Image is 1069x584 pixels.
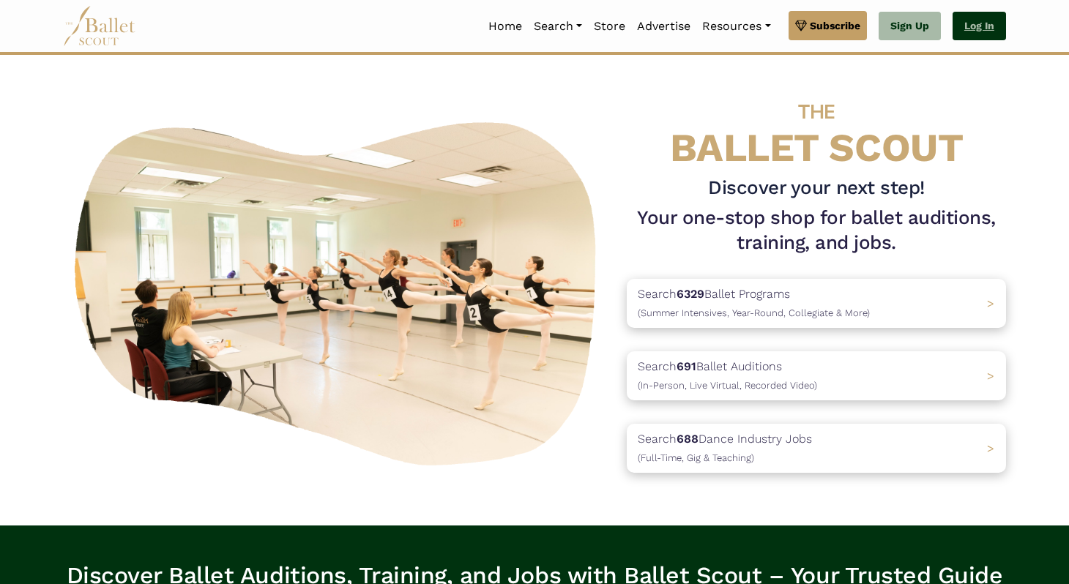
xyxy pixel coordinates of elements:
img: gem.svg [795,18,807,34]
span: > [987,296,994,310]
h1: Your one-stop shop for ballet auditions, training, and jobs. [627,206,1006,255]
b: 691 [677,359,696,373]
a: Subscribe [789,11,867,40]
b: 688 [677,432,699,446]
a: Search691Ballet Auditions(In-Person, Live Virtual, Recorded Video) > [627,351,1006,400]
a: Sign Up [879,12,941,41]
span: (Full-Time, Gig & Teaching) [638,452,754,463]
a: Resources [696,11,776,42]
span: Subscribe [810,18,860,34]
p: Search Dance Industry Jobs [638,430,812,467]
a: Home [483,11,528,42]
a: Log In [953,12,1006,41]
h3: Discover your next step! [627,176,1006,201]
a: Store [588,11,631,42]
img: A group of ballerinas talking to each other in a ballet studio [63,106,615,474]
a: Search688Dance Industry Jobs(Full-Time, Gig & Teaching) > [627,424,1006,473]
span: (Summer Intensives, Year-Round, Collegiate & More) [638,307,870,318]
span: > [987,369,994,383]
h4: BALLET SCOUT [627,84,1006,170]
p: Search Ballet Auditions [638,357,817,394]
a: Advertise [631,11,696,42]
span: > [987,441,994,455]
span: THE [798,100,835,124]
a: Search6329Ballet Programs(Summer Intensives, Year-Round, Collegiate & More)> [627,279,1006,328]
p: Search Ballet Programs [638,285,870,322]
b: 6329 [677,287,704,301]
a: Search [528,11,588,42]
span: (In-Person, Live Virtual, Recorded Video) [638,380,817,391]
